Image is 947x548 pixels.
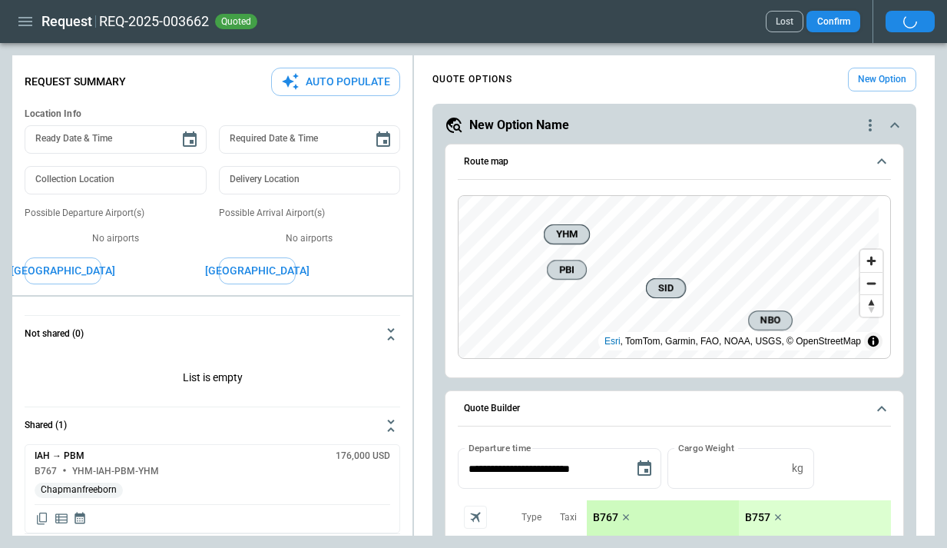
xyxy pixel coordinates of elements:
[99,12,209,31] h2: REQ-2025-003662
[35,467,57,477] h6: B767
[469,441,531,454] label: Departure time
[678,441,734,454] label: Cargo Weight
[469,117,569,134] h5: New Option Name
[593,511,618,524] p: B767
[464,506,487,529] span: Aircraft selection
[25,316,400,353] button: Not shared (0)
[860,272,882,294] button: Zoom out
[554,262,580,277] span: PBI
[464,404,520,413] h6: Quote Builder
[336,451,390,461] h6: 176,000 USD
[54,511,69,526] span: Display detailed quote content
[25,329,84,339] h6: Not shared (0)
[604,334,861,349] div: , TomTom, Garmin, FAO, NOAA, USGS, © OpenStreetMap
[522,511,541,524] p: Type
[219,232,401,245] p: No airports
[464,157,508,167] h6: Route map
[653,281,679,296] span: SID
[766,11,803,32] button: Lost
[604,336,621,347] a: Esri
[25,444,400,533] div: Not shared (0)
[806,11,860,32] button: Confirm
[432,76,512,83] h4: QUOTE OPTIONS
[174,125,205,155] button: Choose date
[629,453,660,484] button: Choose date, selected date is Sep 2, 2025
[72,467,159,477] h6: YHM-IAH-PBM-YHM
[25,108,400,120] h6: Location Info
[459,196,879,359] canvas: Map
[560,511,577,524] p: Taxi
[35,484,123,496] span: Chapmanfreeborn
[458,195,891,360] div: Route map
[25,353,400,407] p: List is empty
[25,75,126,88] p: Request Summary
[271,68,400,96] button: Auto Populate
[25,407,400,444] button: Shared (1)
[25,257,101,284] button: [GEOGRAPHIC_DATA]
[860,250,882,272] button: Zoom in
[458,391,891,427] button: Quote Builder
[25,353,400,407] div: Not shared (0)
[219,207,401,220] p: Possible Arrival Airport(s)
[848,68,916,91] button: New Option
[25,232,207,245] p: No airports
[25,420,67,430] h6: Shared (1)
[551,227,583,242] span: YHM
[35,511,50,526] span: Copy quote content
[745,511,770,524] p: B757
[368,125,399,155] button: Choose date
[458,144,891,180] button: Route map
[218,16,254,27] span: quoted
[35,451,84,461] h6: IAH → PBM
[25,207,207,220] p: Possible Departure Airport(s)
[41,12,92,31] h1: Request
[219,257,296,284] button: [GEOGRAPHIC_DATA]
[755,313,786,328] span: NBO
[792,462,803,475] p: kg
[860,294,882,317] button: Reset bearing to north
[73,511,87,526] span: Display quote schedule
[445,116,904,135] button: New Option Namequote-option-actions
[864,332,882,350] summary: Toggle attribution
[861,116,879,135] div: quote-option-actions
